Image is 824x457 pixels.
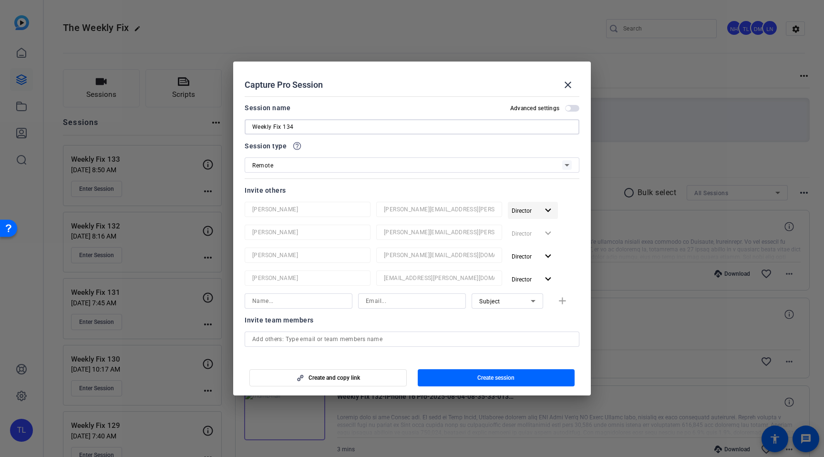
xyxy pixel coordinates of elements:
[562,79,574,91] mat-icon: close
[252,272,363,284] input: Name...
[512,253,532,260] span: Director
[508,270,558,288] button: Director
[508,248,558,265] button: Director
[477,374,515,382] span: Create session
[512,276,532,283] span: Director
[418,369,575,386] button: Create session
[252,121,572,133] input: Enter Session Name
[542,273,554,285] mat-icon: expand_more
[252,333,572,345] input: Add others: Type email or team members name
[245,314,579,326] div: Invite team members
[384,204,494,215] input: Email...
[384,249,494,261] input: Email...
[384,227,494,238] input: Email...
[508,202,558,219] button: Director
[252,295,345,307] input: Name...
[252,204,363,215] input: Name...
[384,272,494,284] input: Email...
[542,205,554,217] mat-icon: expand_more
[510,104,559,112] h2: Advanced settings
[245,73,579,96] div: Capture Pro Session
[542,250,554,262] mat-icon: expand_more
[249,369,407,386] button: Create and copy link
[479,298,500,305] span: Subject
[309,374,360,382] span: Create and copy link
[292,141,302,151] mat-icon: help_outline
[245,102,290,114] div: Session name
[245,185,579,196] div: Invite others
[366,295,458,307] input: Email...
[245,140,287,152] span: Session type
[512,208,532,214] span: Director
[252,227,363,238] input: Name...
[252,162,273,169] span: Remote
[252,249,363,261] input: Name...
